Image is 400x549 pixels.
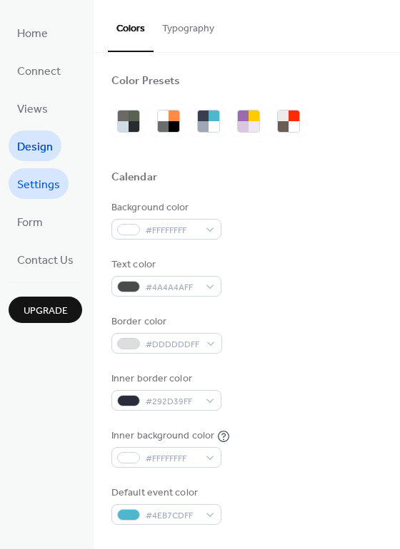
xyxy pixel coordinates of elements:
span: Form [17,212,43,234]
span: #FFFFFFFF [146,451,199,466]
div: Border color [111,314,219,329]
div: Background color [111,200,219,215]
span: Design [17,136,53,158]
span: Upgrade [24,304,68,319]
div: Default event color [111,486,219,501]
a: Settings [9,168,69,199]
a: Contact Us [9,244,82,274]
span: Home [17,23,48,45]
button: Upgrade [9,297,82,323]
span: #4EB7CDFF [146,508,199,523]
div: Calendar [111,170,157,185]
a: Design [9,130,61,161]
a: Home [9,17,56,48]
a: Form [9,206,51,237]
div: Color Presets [111,74,180,89]
div: Inner border color [111,371,219,386]
a: Views [9,93,56,123]
a: Connect [9,55,69,86]
span: #FFFFFFFF [146,223,199,238]
div: Text color [111,257,219,272]
div: Inner background color [111,429,214,443]
span: Connect [17,61,61,83]
span: Views [17,98,48,120]
span: Settings [17,174,60,196]
span: #292D39FF [146,394,199,409]
span: Contact Us [17,250,74,272]
span: #DDDDDDFF [146,337,199,352]
span: #4A4A4AFF [146,280,199,295]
